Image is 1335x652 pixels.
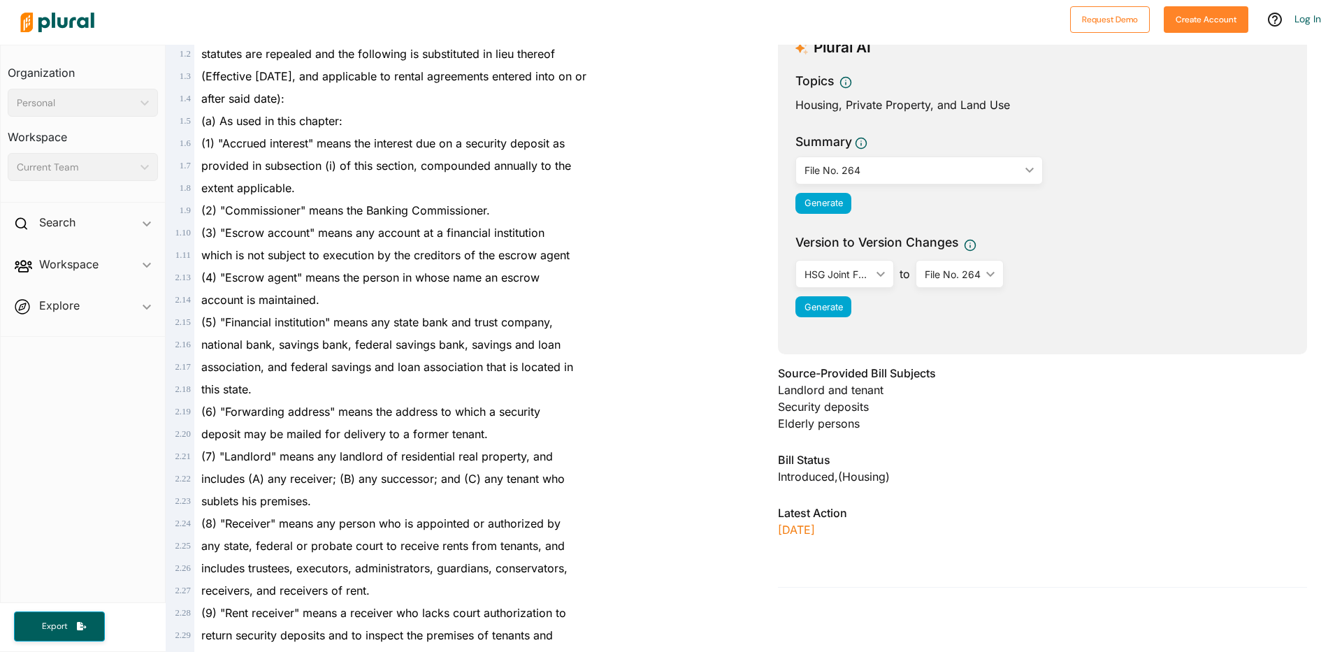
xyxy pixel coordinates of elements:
[175,608,190,618] span: 2 . 28
[795,96,1290,113] div: Housing, Private Property, and Land Use
[778,521,1307,538] p: [DATE]
[175,586,190,595] span: 2 . 27
[32,621,77,632] span: Export
[180,161,191,171] span: 1 . 7
[778,382,1307,398] div: Landlord and tenant
[8,52,158,83] h3: Organization
[180,183,191,193] span: 1 . 8
[175,362,190,372] span: 2 . 17
[17,96,135,110] div: Personal
[795,72,834,90] h3: Topics
[201,494,311,508] span: sublets his premises.
[894,266,916,282] span: to
[814,39,871,57] h3: Plural AI
[804,267,871,282] div: HSG Joint Favorable
[201,539,565,553] span: any state, federal or probate court to receive rents from tenants, and
[778,415,1307,432] div: Elderly persons
[201,628,553,642] span: return security deposits and to inspect the premises of tenants and
[175,407,190,416] span: 2 . 19
[778,468,1307,485] div: Introduced , ( )
[795,296,851,317] button: Generate
[39,215,75,230] h2: Search
[925,267,981,282] div: File No. 264
[842,470,886,484] span: Housing
[175,273,190,282] span: 2 . 13
[175,429,190,439] span: 2 . 20
[1164,6,1248,33] button: Create Account
[201,561,568,575] span: includes trustees, executors, administrators, guardians, conservators,
[201,405,540,419] span: (6) "Forwarding address" means the address to which a security
[175,630,190,640] span: 2 . 29
[201,92,284,106] span: after said date):
[175,541,190,551] span: 2 . 25
[175,451,190,461] span: 2 . 21
[1164,11,1248,26] a: Create Account
[201,47,555,61] span: statutes are repealed and the following is substituted in lieu thereof
[180,116,191,126] span: 1 . 5
[795,233,958,252] span: Version to Version Changes
[175,519,190,528] span: 2 . 24
[778,398,1307,415] div: Security deposits
[180,205,191,215] span: 1 . 9
[201,226,544,240] span: (3) "Escrow account" means any account at a financial institution
[201,338,561,352] span: national bank, savings bank, federal savings bank, savings and loan
[201,516,561,530] span: (8) "Receiver" means any person who is appointed or authorized by
[201,382,252,396] span: this state.
[201,114,342,128] span: (a) As used in this chapter:
[14,611,105,642] button: Export
[201,270,540,284] span: (4) "Escrow agent" means the person in whose name an escrow
[175,250,191,260] span: 1 . 11
[804,302,843,312] span: Generate
[201,136,565,150] span: (1) "Accrued interest" means the interest due on a security deposit as
[180,49,191,59] span: 1 . 2
[778,451,1307,468] h3: Bill Status
[201,69,586,83] span: (Effective [DATE], and applicable to rental agreements entered into on or
[778,365,1307,382] h3: Source-Provided Bill Subjects
[201,181,295,195] span: extent applicable.
[175,474,190,484] span: 2 . 22
[175,317,190,327] span: 2 . 15
[175,496,190,506] span: 2 . 23
[201,472,565,486] span: includes (A) any receiver; (B) any successor; and (C) any tenant who
[1294,13,1321,25] a: Log In
[180,94,191,103] span: 1 . 4
[201,427,488,441] span: deposit may be mailed for delivery to a former tenant.
[201,360,573,374] span: association, and federal savings and loan association that is located in
[1070,6,1150,33] button: Request Demo
[778,505,1307,521] h3: Latest Action
[201,606,566,620] span: (9) "Rent receiver" means a receiver who lacks court authorization to
[180,138,191,148] span: 1 . 6
[201,449,553,463] span: (7) "Landlord" means any landlord of residential real property, and
[804,198,843,208] span: Generate
[201,293,319,307] span: account is maintained.
[795,133,852,151] h3: Summary
[8,117,158,147] h3: Workspace
[175,340,190,349] span: 2 . 16
[175,563,190,573] span: 2 . 26
[201,159,571,173] span: provided in subsection (i) of this section, compounded annually to the
[175,384,190,394] span: 2 . 18
[201,203,490,217] span: (2) "Commissioner" means the Banking Commissioner.
[17,160,135,175] div: Current Team
[804,163,1019,178] div: File No. 264
[1070,11,1150,26] a: Request Demo
[175,295,190,305] span: 2 . 14
[175,228,190,238] span: 1 . 10
[201,248,570,262] span: which is not subject to execution by the creditors of the escrow agent
[201,315,553,329] span: (5) "Financial institution" means any state bank and trust company,
[180,71,191,81] span: 1 . 3
[201,584,370,597] span: receivers, and receivers of rent.
[795,193,851,214] button: Generate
